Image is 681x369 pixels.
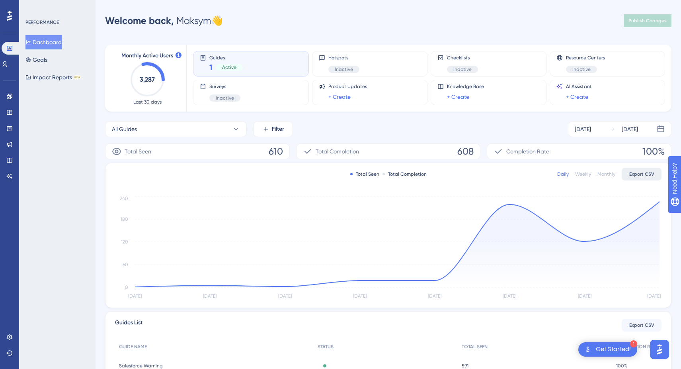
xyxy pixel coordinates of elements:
[128,293,142,299] tspan: [DATE]
[447,83,484,90] span: Knowledge Base
[630,340,637,347] div: 1
[462,343,488,350] span: TOTAL SEEN
[119,343,147,350] span: GUIDE NAME
[583,345,593,354] img: launcher-image-alternative-text
[453,66,472,73] span: Inactive
[622,319,661,332] button: Export CSV
[253,121,293,137] button: Filter
[575,124,591,134] div: [DATE]
[19,2,50,12] span: Need Help?
[318,343,334,350] span: STATUS
[133,99,162,105] span: Last 30 days
[642,145,665,158] span: 100%
[557,171,569,177] div: Daily
[647,293,661,299] tspan: [DATE]
[74,75,81,79] div: BETA
[269,145,283,158] span: 610
[125,285,128,290] tspan: 0
[616,343,658,350] span: COMPLETION RATE
[382,171,427,177] div: Total Completion
[105,121,247,137] button: All Guides
[578,293,591,299] tspan: [DATE]
[566,55,605,61] span: Resource Centers
[328,92,351,102] a: + Create
[629,322,654,328] span: Export CSV
[121,51,173,61] span: Monthly Active Users
[572,66,591,73] span: Inactive
[447,55,478,61] span: Checklists
[123,262,128,267] tspan: 60
[115,318,142,332] span: Guides List
[316,147,359,156] span: Total Completion
[506,147,549,156] span: Completion Rate
[112,124,137,134] span: All Guides
[353,293,367,299] tspan: [DATE]
[629,171,654,177] span: Export CSV
[624,14,671,27] button: Publish Changes
[209,55,243,60] span: Guides
[120,196,128,201] tspan: 240
[140,76,155,83] text: 3,287
[335,66,353,73] span: Inactive
[503,293,516,299] tspan: [DATE]
[25,19,59,26] div: PERFORMANCE
[272,124,284,134] span: Filter
[125,147,151,156] span: Total Seen
[209,62,213,73] span: 1
[121,216,128,222] tspan: 180
[457,145,474,158] span: 608
[25,35,62,49] button: Dashboard
[622,168,661,181] button: Export CSV
[209,83,240,90] span: Surveys
[648,338,671,361] iframe: UserGuiding AI Assistant Launcher
[222,64,236,71] span: Active
[447,92,469,102] a: + Create
[216,95,234,101] span: Inactive
[566,83,592,90] span: AI Assistant
[566,92,588,102] a: + Create
[119,363,163,369] span: Salesforce Warning
[328,83,367,90] span: Product Updates
[628,18,667,24] span: Publish Changes
[350,171,379,177] div: Total Seen
[105,14,223,27] div: Maksym 👋
[428,293,441,299] tspan: [DATE]
[328,55,359,61] span: Hotspots
[25,70,81,84] button: Impact ReportsBETA
[203,293,217,299] tspan: [DATE]
[278,293,292,299] tspan: [DATE]
[121,239,128,245] tspan: 120
[105,15,174,26] span: Welcome back,
[575,171,591,177] div: Weekly
[616,363,628,369] span: 100%
[578,342,637,357] div: Open Get Started! checklist, remaining modules: 1
[596,345,631,354] div: Get Started!
[597,171,615,177] div: Monthly
[25,53,47,67] button: Goals
[462,363,468,369] span: 591
[622,124,638,134] div: [DATE]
